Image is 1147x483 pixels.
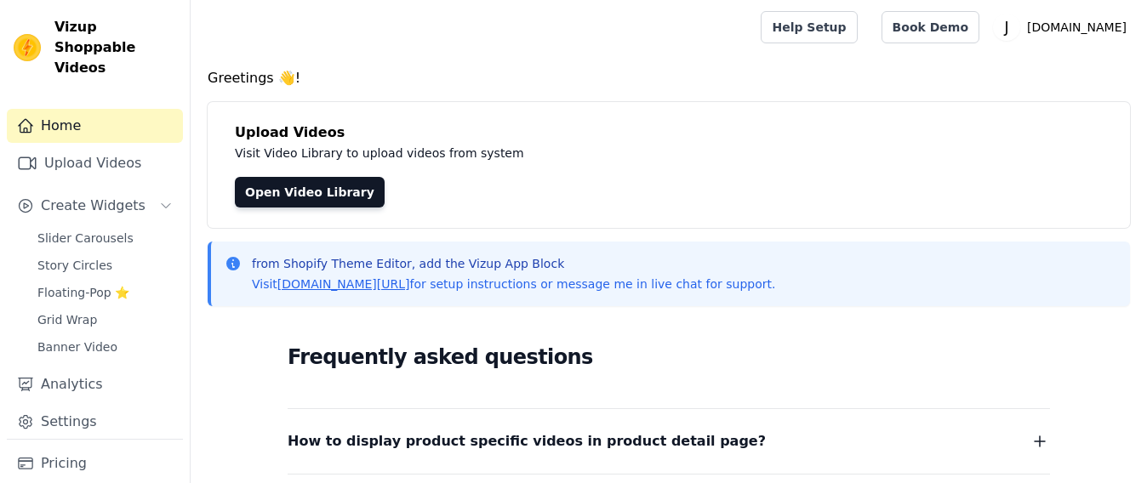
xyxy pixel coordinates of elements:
a: Book Demo [882,11,979,43]
button: J [DOMAIN_NAME] [993,12,1133,43]
a: Floating-Pop ⭐ [27,281,183,304]
a: Pricing [7,446,183,480]
span: How to display product specific videos in product detail page? [288,429,766,453]
a: Analytics [7,367,183,401]
a: Banner Video [27,335,183,359]
button: Create Widgets [7,189,183,223]
a: Help Setup [761,11,857,43]
span: Vizup Shoppable Videos [54,17,176,78]
p: [DOMAIN_NAME] [1020,12,1133,43]
span: Banner Video [37,338,117,355]
a: Grid Wrap [27,308,183,332]
text: J [1003,19,1008,36]
span: Slider Carousels [37,230,134,247]
a: [DOMAIN_NAME][URL] [277,277,410,291]
button: How to display product specific videos in product detail page? [288,429,1050,453]
h4: Upload Videos [235,122,1103,143]
p: from Shopify Theme Editor, add the Vizup App Block [252,255,775,272]
a: Settings [7,405,183,439]
a: Upload Videos [7,146,183,180]
a: Home [7,109,183,143]
p: Visit for setup instructions or message me in live chat for support. [252,276,775,293]
a: Story Circles [27,253,183,277]
span: Create Widgets [41,196,146,216]
span: Story Circles [37,257,112,274]
p: Visit Video Library to upload videos from system [235,143,997,163]
h4: Greetings 👋! [208,68,1130,88]
a: Slider Carousels [27,226,183,250]
span: Grid Wrap [37,311,97,328]
img: Vizup [14,34,41,61]
a: Open Video Library [235,177,385,207]
h2: Frequently asked questions [288,340,1050,374]
span: Floating-Pop ⭐ [37,284,129,301]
